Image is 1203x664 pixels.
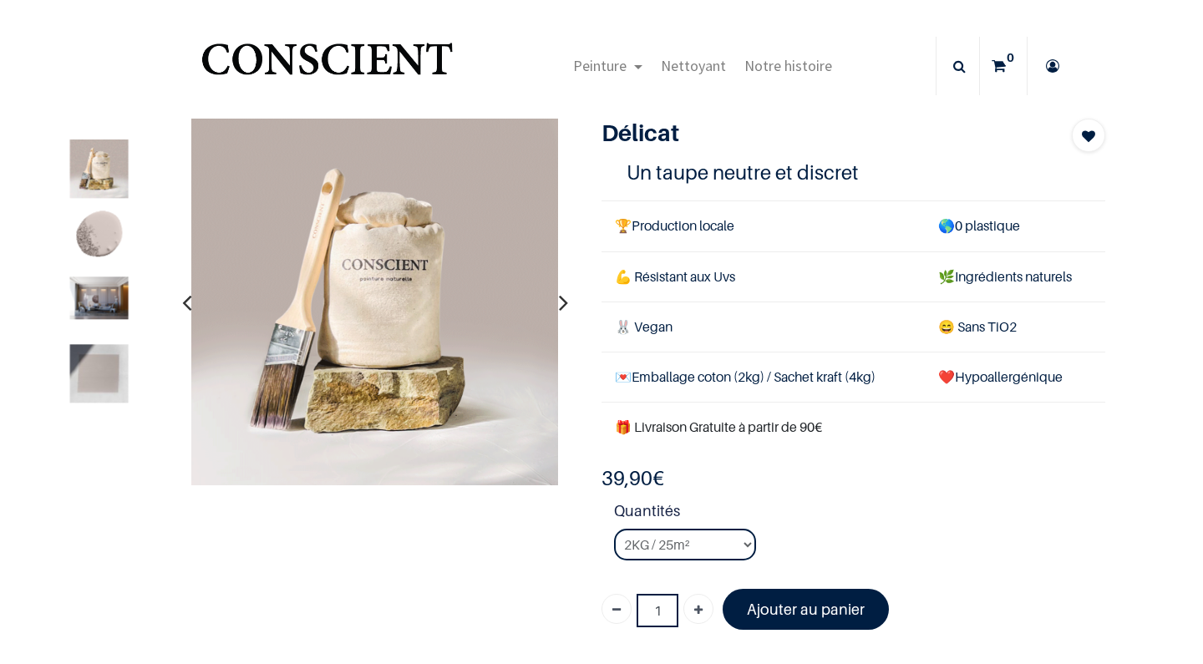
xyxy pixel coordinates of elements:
span: 🌿 [938,268,955,285]
td: ans TiO2 [925,302,1105,352]
h4: Un taupe neutre et discret [627,160,1080,185]
img: Product image [191,119,559,486]
a: Ajouter au panier [723,589,889,630]
span: 39,90 [601,466,652,490]
strong: Quantités [614,499,1105,529]
img: Conscient [198,33,456,99]
a: Logo of Conscient [198,33,456,99]
img: Product image [70,276,129,319]
a: Ajouter [683,594,713,624]
h1: Délicat [601,119,1030,147]
button: Add to wishlist [1072,119,1105,152]
span: Add to wishlist [1082,126,1095,146]
span: Peinture [573,56,627,75]
font: 🎁 Livraison Gratuite à partir de 90€ [615,418,822,435]
td: Production locale [601,201,925,251]
a: 0 [980,37,1027,95]
span: 💪 Résistant aux Uvs [615,268,735,285]
img: Product image [70,140,129,199]
span: 🐰 Vegan [615,318,673,335]
td: Ingrédients naturels [925,251,1105,302]
b: € [601,466,664,490]
td: Emballage coton (2kg) / Sachet kraft (4kg) [601,352,925,402]
span: 😄 S [938,318,965,335]
img: Product image [70,208,129,266]
span: Notre histoire [744,56,832,75]
a: Peinture [564,37,652,95]
img: Product image [70,345,129,403]
td: 0 plastique [925,201,1105,251]
font: Ajouter au panier [747,601,865,618]
span: 🌎 [938,217,955,234]
a: Supprimer [601,594,632,624]
span: 💌 [615,368,632,385]
span: Nettoyant [661,56,726,75]
td: ❤️Hypoallergénique [925,352,1105,402]
sup: 0 [1002,49,1018,66]
span: 🏆 [615,217,632,234]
